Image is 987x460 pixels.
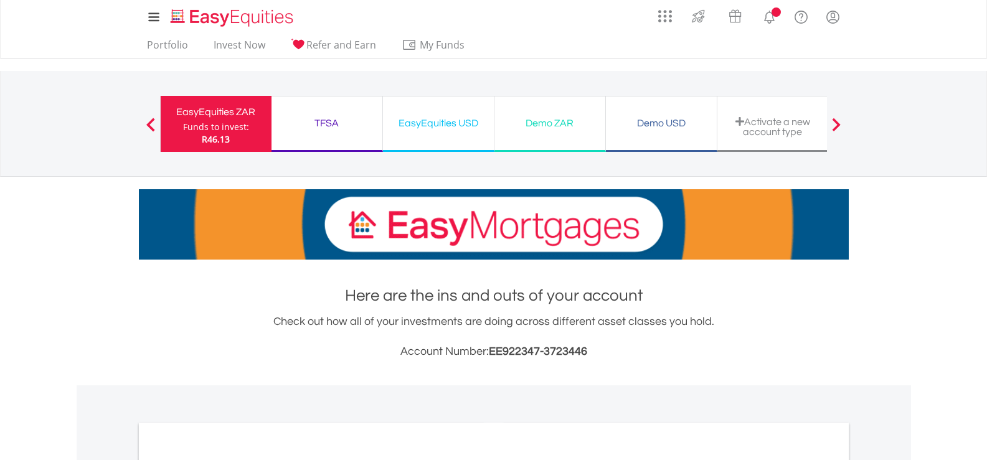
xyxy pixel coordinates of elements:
[489,345,587,357] span: EE922347-3723446
[613,115,709,132] div: Demo USD
[166,3,298,28] a: Home page
[390,115,486,132] div: EasyEquities USD
[168,7,298,28] img: EasyEquities_Logo.png
[202,133,230,145] span: R46.13
[168,103,264,121] div: EasyEquities ZAR
[650,3,680,23] a: AppsGrid
[658,9,672,23] img: grid-menu-icon.svg
[817,3,849,31] a: My Profile
[688,6,709,26] img: thrive-v2.svg
[785,3,817,28] a: FAQ's and Support
[725,6,745,26] img: vouchers-v2.svg
[717,3,753,26] a: Vouchers
[183,121,249,133] div: Funds to invest:
[142,39,193,58] a: Portfolio
[306,38,376,52] span: Refer and Earn
[402,37,483,53] span: My Funds
[139,189,849,260] img: EasyMortage Promotion Banner
[209,39,270,58] a: Invest Now
[139,313,849,360] div: Check out how all of your investments are doing across different asset classes you hold.
[502,115,598,132] div: Demo ZAR
[279,115,375,132] div: TFSA
[753,3,785,28] a: Notifications
[725,116,821,137] div: Activate a new account type
[286,39,381,58] a: Refer and Earn
[139,284,849,307] h1: Here are the ins and outs of your account
[139,343,849,360] h3: Account Number:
